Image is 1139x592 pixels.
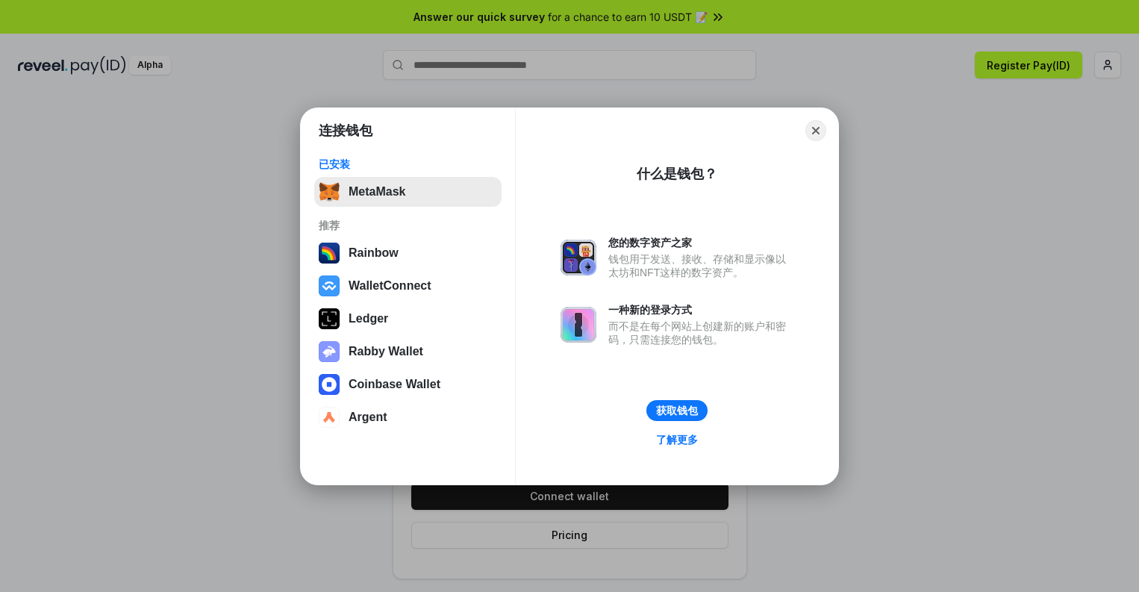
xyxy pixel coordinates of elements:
div: WalletConnect [349,279,431,293]
img: svg+xml,%3Csvg%20xmlns%3D%22http%3A%2F%2Fwww.w3.org%2F2000%2Fsvg%22%20fill%3D%22none%22%20viewBox... [561,307,596,343]
button: MetaMask [314,177,502,207]
div: 而不是在每个网站上创建新的账户和密码，只需连接您的钱包。 [608,320,793,346]
div: MetaMask [349,185,405,199]
div: 您的数字资产之家 [608,236,793,249]
div: 什么是钱包？ [637,165,717,183]
img: svg+xml,%3Csvg%20width%3D%2228%22%20height%3D%2228%22%20viewBox%3D%220%200%2028%2028%22%20fill%3D... [319,407,340,428]
div: 了解更多 [656,433,698,446]
div: Rabby Wallet [349,345,423,358]
a: 了解更多 [647,430,707,449]
div: 一种新的登录方式 [608,303,793,317]
img: svg+xml,%3Csvg%20xmlns%3D%22http%3A%2F%2Fwww.w3.org%2F2000%2Fsvg%22%20fill%3D%22none%22%20viewBox... [561,240,596,275]
div: Ledger [349,312,388,325]
button: Coinbase Wallet [314,370,502,399]
h1: 连接钱包 [319,122,372,140]
div: Rainbow [349,246,399,260]
button: Close [805,120,826,141]
img: svg+xml,%3Csvg%20width%3D%2228%22%20height%3D%2228%22%20viewBox%3D%220%200%2028%2028%22%20fill%3D... [319,275,340,296]
img: svg+xml,%3Csvg%20xmlns%3D%22http%3A%2F%2Fwww.w3.org%2F2000%2Fsvg%22%20fill%3D%22none%22%20viewBox... [319,341,340,362]
div: 钱包用于发送、接收、存储和显示像以太坊和NFT这样的数字资产。 [608,252,793,279]
img: svg+xml,%3Csvg%20xmlns%3D%22http%3A%2F%2Fwww.w3.org%2F2000%2Fsvg%22%20width%3D%2228%22%20height%3... [319,308,340,329]
img: svg+xml,%3Csvg%20width%3D%22120%22%20height%3D%22120%22%20viewBox%3D%220%200%20120%20120%22%20fil... [319,243,340,264]
div: Argent [349,411,387,424]
button: Rainbow [314,238,502,268]
img: svg+xml,%3Csvg%20width%3D%2228%22%20height%3D%2228%22%20viewBox%3D%220%200%2028%2028%22%20fill%3D... [319,374,340,395]
button: Ledger [314,304,502,334]
div: 推荐 [319,219,497,232]
div: Coinbase Wallet [349,378,440,391]
div: 已安装 [319,158,497,171]
button: WalletConnect [314,271,502,301]
button: Argent [314,402,502,432]
button: Rabby Wallet [314,337,502,367]
button: 获取钱包 [646,400,708,421]
div: 获取钱包 [656,404,698,417]
img: svg+xml,%3Csvg%20fill%3D%22none%22%20height%3D%2233%22%20viewBox%3D%220%200%2035%2033%22%20width%... [319,181,340,202]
